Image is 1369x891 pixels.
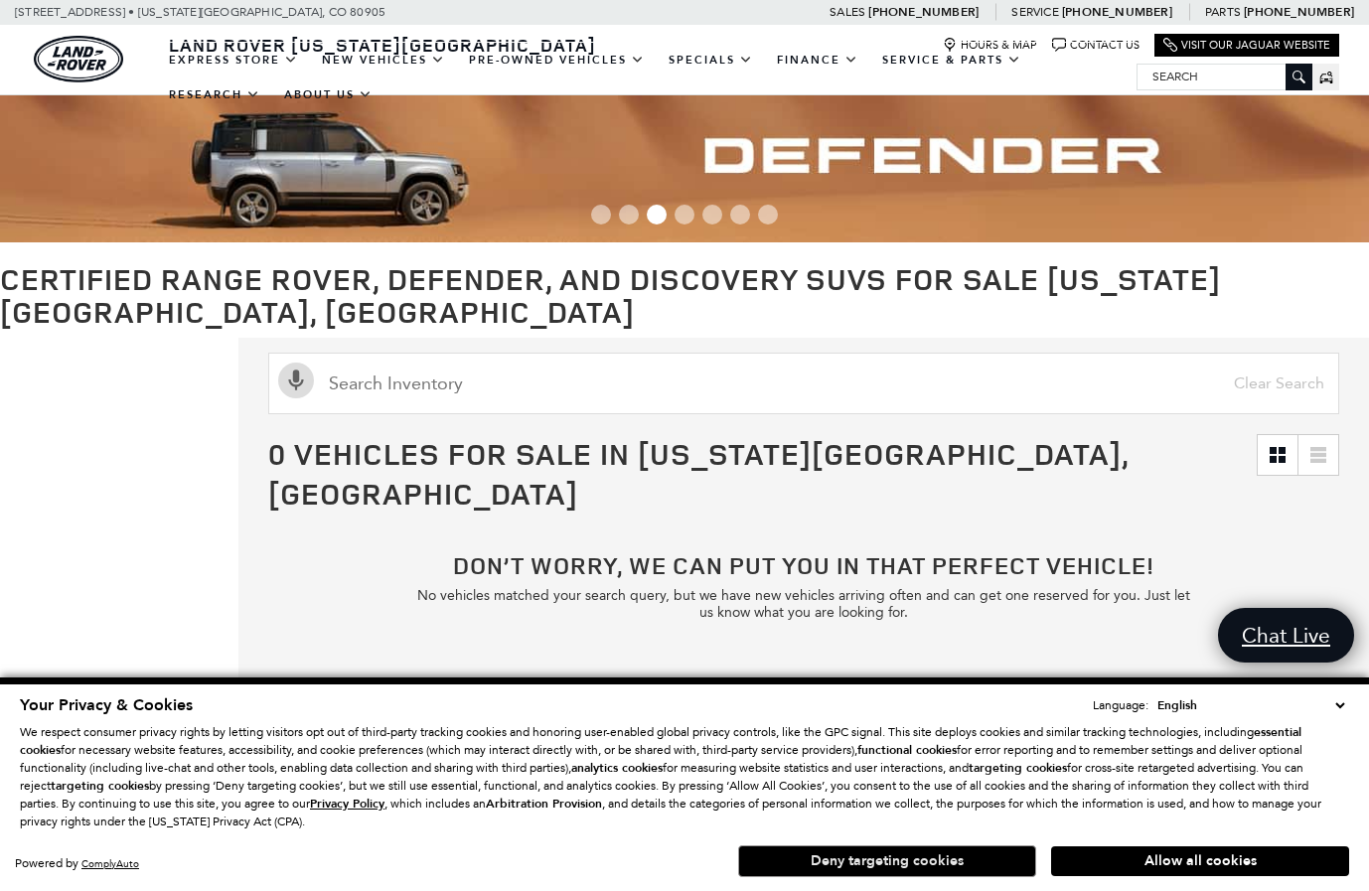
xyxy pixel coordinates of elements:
span: Sales [830,5,865,19]
span: Go to slide 6 [730,205,750,224]
a: land-rover [34,36,123,82]
a: Contact Us [1052,38,1140,53]
span: Go to slide 7 [758,205,778,224]
img: Land Rover [34,36,123,82]
strong: analytics cookies [571,760,663,776]
strong: functional cookies [857,742,957,758]
a: Specials [657,43,765,77]
span: 0 Vehicles for Sale in [US_STATE][GEOGRAPHIC_DATA], [GEOGRAPHIC_DATA] [268,433,1129,514]
a: [PHONE_NUMBER] [868,4,979,20]
p: No vehicles matched your search query, but we have new vehicles arriving often and can get one re... [416,587,1192,621]
a: ComplyAuto [81,857,139,870]
span: Go to slide 3 [647,205,667,224]
select: Language Select [1152,695,1349,715]
span: Parts [1205,5,1241,19]
strong: Arbitration Provision [486,796,602,812]
a: [PHONE_NUMBER] [1244,4,1354,20]
a: Chat Live [1218,608,1354,663]
a: About Us [272,77,384,112]
span: Go to slide 2 [619,205,639,224]
a: Land Rover [US_STATE][GEOGRAPHIC_DATA] [157,33,608,57]
nav: Main Navigation [157,43,1137,112]
svg: Click to toggle on voice search [278,363,314,398]
a: Visit Our Jaguar Website [1163,38,1330,53]
a: Finance [765,43,870,77]
a: Pre-Owned Vehicles [457,43,657,77]
span: Go to slide 1 [591,205,611,224]
strong: targeting cookies [51,778,149,794]
u: Privacy Policy [310,796,384,812]
a: New Vehicles [310,43,457,77]
span: Go to slide 4 [675,205,694,224]
a: Research [157,77,272,112]
span: Land Rover [US_STATE][GEOGRAPHIC_DATA] [169,33,596,57]
input: Search [1138,65,1311,88]
input: Search Inventory [268,353,1339,414]
a: Service & Parts [870,43,1033,77]
a: EXPRESS STORE [157,43,310,77]
span: Service [1011,5,1058,19]
span: Your Privacy & Cookies [20,694,193,716]
button: Allow all cookies [1051,846,1349,876]
div: Language: [1093,699,1148,711]
p: We respect consumer privacy rights by letting visitors opt out of third-party tracking cookies an... [20,723,1349,830]
a: Hours & Map [943,38,1037,53]
div: Powered by [15,857,139,870]
strong: targeting cookies [969,760,1067,776]
a: [PHONE_NUMBER] [1062,4,1172,20]
a: [STREET_ADDRESS] • [US_STATE][GEOGRAPHIC_DATA], CO 80905 [15,5,385,19]
span: Go to slide 5 [702,205,722,224]
span: Chat Live [1232,622,1340,649]
h2: Don’t worry, we can put you in that perfect vehicle! [416,553,1192,577]
button: Deny targeting cookies [738,845,1036,877]
a: Privacy Policy [310,797,384,811]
